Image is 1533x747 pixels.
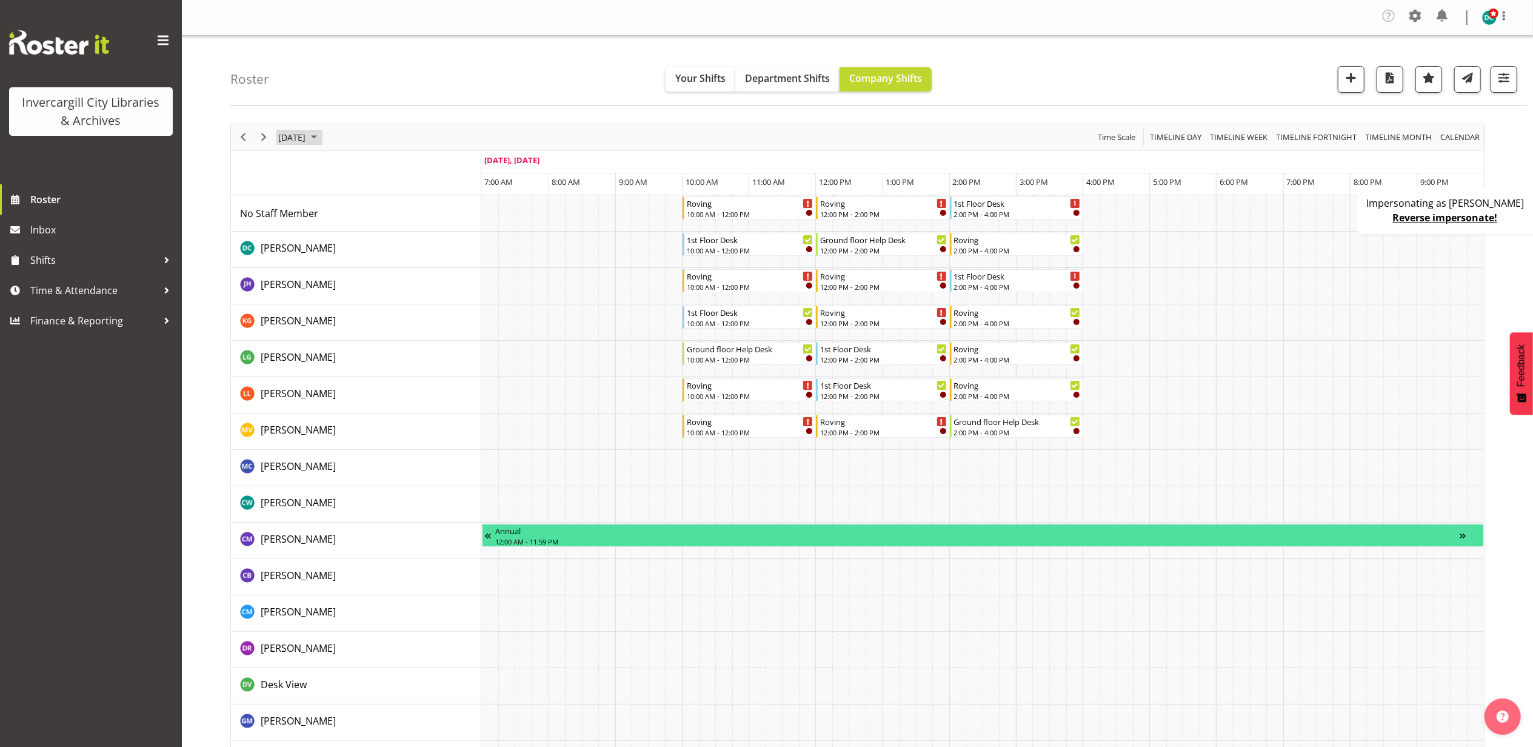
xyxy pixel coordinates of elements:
a: [PERSON_NAME] [261,386,336,401]
span: 9:00 AM [619,176,647,187]
span: [PERSON_NAME] [261,714,336,728]
span: 11:00 AM [752,176,785,187]
div: 12:00 PM - 2:00 PM [820,318,946,328]
button: Highlight an important date within the roster. [1415,66,1442,93]
div: No Staff Member"s event - Roving Begin From Sunday, August 31, 2025 at 10:00:00 AM GMT+12:00 Ends... [683,196,816,219]
div: Roving [820,306,946,318]
div: 2:00 PM - 4:00 PM [954,246,1080,255]
span: Timeline Day [1149,130,1203,145]
td: Katie Greene resource [231,304,481,341]
span: 3:00 PM [1020,176,1048,187]
span: 7:00 AM [484,176,513,187]
span: [PERSON_NAME] [261,350,336,364]
a: [PERSON_NAME] [261,277,336,292]
span: Time & Attendance [30,281,158,300]
div: 1st Floor Desk [687,233,813,246]
img: Rosterit website logo [9,30,109,55]
button: Feedback - Show survey [1510,332,1533,415]
div: Ground floor Help Desk [820,233,946,246]
div: 10:00 AM - 12:00 PM [687,209,813,219]
span: Timeline Fortnight [1275,130,1358,145]
span: 4:00 PM [1086,176,1115,187]
div: 1st Floor Desk [954,270,1080,282]
div: 10:00 AM - 12:00 PM [687,427,813,437]
div: 12:00 PM - 2:00 PM [820,427,946,437]
img: help-xxl-2.png [1497,711,1509,723]
span: 6:00 PM [1220,176,1248,187]
span: [PERSON_NAME] [261,460,336,473]
div: Roving [954,306,1080,318]
div: Annual [495,524,1460,537]
span: 12:00 PM [819,176,852,187]
button: Company Shifts [840,67,932,92]
div: Lisa Griffiths"s event - Roving Begin From Sunday, August 31, 2025 at 2:00:00 PM GMT+12:00 Ends A... [950,342,1083,365]
span: 7:00 PM [1287,176,1315,187]
div: 1st Floor Desk [954,197,1080,209]
button: Download a PDF of the roster for the current day [1377,66,1403,93]
span: Inbox [30,221,176,239]
button: Time Scale [1096,130,1138,145]
div: 2:00 PM - 4:00 PM [954,318,1080,328]
a: [PERSON_NAME] [261,241,336,255]
div: Lisa Griffiths"s event - Ground floor Help Desk Begin From Sunday, August 31, 2025 at 10:00:00 AM... [683,342,816,365]
div: 1st Floor Desk [687,306,813,318]
div: Roving [954,379,1080,391]
span: Time Scale [1097,130,1137,145]
td: Debra Robinson resource [231,632,481,668]
div: Chamique Mamolo"s event - Annual Begin From Sunday, August 31, 2025 at 12:00:00 AM GMT+12:00 Ends... [482,524,1484,547]
button: Add a new shift [1338,66,1364,93]
button: Your Shifts [666,67,735,92]
span: [DATE] [277,130,307,145]
div: Ground floor Help Desk [687,343,813,355]
span: [PERSON_NAME] [261,641,336,655]
div: Donald Cunningham"s event - Ground floor Help Desk Begin From Sunday, August 31, 2025 at 12:00:00... [816,233,949,256]
div: Roving [687,415,813,427]
div: 2:00 PM - 4:00 PM [954,391,1080,401]
td: No Staff Member resource [231,195,481,232]
td: Marion van Voornveld resource [231,414,481,450]
div: Roving [820,197,946,209]
a: Reverse impersonate! [1393,211,1498,224]
div: Donald Cunningham"s event - Roving Begin From Sunday, August 31, 2025 at 2:00:00 PM GMT+12:00 End... [950,233,1083,256]
td: Chamique Mamolo resource [231,523,481,559]
div: Katie Greene"s event - 1st Floor Desk Begin From Sunday, August 31, 2025 at 10:00:00 AM GMT+12:00... [683,306,816,329]
div: Roving [954,343,1080,355]
div: 10:00 AM - 12:00 PM [687,318,813,328]
a: Desk View [261,677,307,692]
div: Roving [687,379,813,391]
span: [PERSON_NAME] [261,423,336,437]
div: Lynette Lockett"s event - 1st Floor Desk Begin From Sunday, August 31, 2025 at 12:00:00 PM GMT+12... [816,378,949,401]
div: Jill Harpur"s event - 1st Floor Desk Begin From Sunday, August 31, 2025 at 2:00:00 PM GMT+12:00 E... [950,269,1083,292]
a: [PERSON_NAME] [261,532,336,546]
div: Roving [687,197,813,209]
span: [PERSON_NAME] [261,387,336,400]
div: Next [253,124,274,150]
div: Roving [820,415,946,427]
button: Timeline Month [1363,130,1434,145]
td: Chris Broad resource [231,559,481,595]
a: [PERSON_NAME] [261,714,336,728]
div: 10:00 AM - 12:00 PM [687,246,813,255]
div: 2:00 PM - 4:00 PM [954,209,1080,219]
a: [PERSON_NAME] [261,423,336,437]
div: 10:00 AM - 12:00 PM [687,282,813,292]
div: Invercargill City Libraries & Archives [21,93,161,130]
div: 10:00 AM - 12:00 PM [687,391,813,401]
div: Jill Harpur"s event - Roving Begin From Sunday, August 31, 2025 at 10:00:00 AM GMT+12:00 Ends At ... [683,269,816,292]
span: [PERSON_NAME] [261,314,336,327]
a: No Staff Member [240,206,318,221]
a: [PERSON_NAME] [261,568,336,583]
button: Month [1438,130,1482,145]
div: Donald Cunningham"s event - 1st Floor Desk Begin From Sunday, August 31, 2025 at 10:00:00 AM GMT+... [683,233,816,256]
div: 10:00 AM - 12:00 PM [687,355,813,364]
div: Roving [954,233,1080,246]
span: [PERSON_NAME] [261,605,336,618]
td: Catherine Wilson resource [231,486,481,523]
div: 1st Floor Desk [820,343,946,355]
div: 1st Floor Desk [820,379,946,391]
div: Marion van Voornveld"s event - Roving Begin From Sunday, August 31, 2025 at 10:00:00 AM GMT+12:00... [683,415,816,438]
div: 2:00 PM - 4:00 PM [954,282,1080,292]
span: Roster [30,190,176,209]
